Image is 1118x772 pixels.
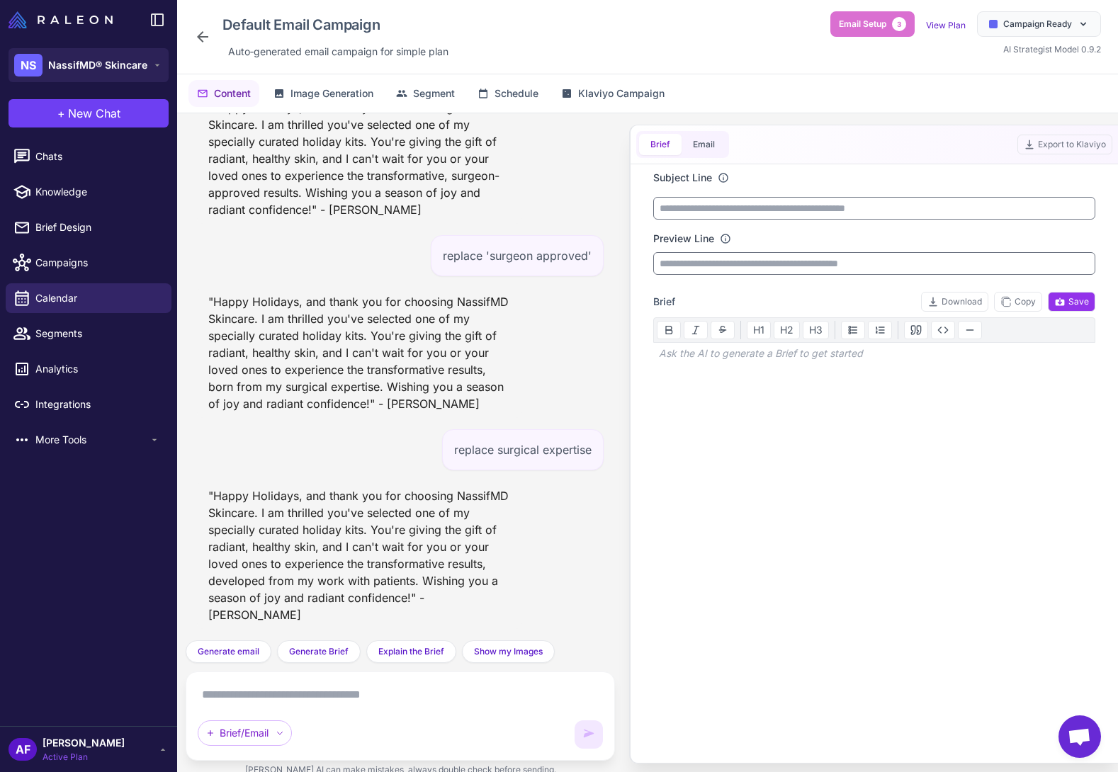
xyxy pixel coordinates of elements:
span: Email Setup [839,18,886,30]
span: Active Plan [43,751,125,764]
span: More Tools [35,432,149,448]
button: H1 [747,321,771,339]
button: NSNassifMD® Skincare [9,48,169,82]
span: 3 [892,17,906,31]
button: Generate Brief [277,640,361,663]
span: Auto‑generated email campaign for simple plan [228,44,448,59]
span: Content [214,86,251,101]
div: AF [9,738,37,761]
a: Calendar [6,283,171,313]
button: Generate email [186,640,271,663]
button: Content [188,80,259,107]
button: Image Generation [265,80,382,107]
span: Calendar [35,290,160,306]
button: H3 [803,321,829,339]
span: Show my Images [474,645,543,658]
span: Segment [413,86,455,101]
a: View Plan [926,20,966,30]
span: Brief Design [35,220,160,235]
span: Analytics [35,361,160,377]
label: Subject Line [653,170,712,186]
button: Save [1048,292,1095,312]
div: replace 'surgeon approved' [431,235,604,276]
a: Segments [6,319,171,348]
div: Ask the AI to generate a Brief to get started [653,343,1095,364]
span: Generate Brief [289,645,349,658]
button: Schedule [469,80,547,107]
span: New Chat [68,105,120,122]
button: H2 [774,321,800,339]
div: Brief/Email [198,720,292,746]
span: Campaigns [35,255,160,271]
span: Brief [653,294,675,310]
div: "Happy Holidays, and thank you for choosing NassifMD Skincare. I am thrilled you've selected one ... [197,93,522,224]
div: Open chat [1058,715,1101,758]
label: Preview Line [653,231,714,246]
div: Click to edit campaign name [217,11,454,38]
a: Integrations [6,390,171,419]
span: Save [1054,295,1089,308]
div: "Happy Holidays, and thank you for choosing NassifMD Skincare. I am thrilled you've selected one ... [197,482,522,629]
span: Generate email [198,645,259,658]
div: "Happy Holidays, and thank you for choosing NassifMD Skincare. I am thrilled you've selected one ... [197,288,522,418]
a: Raleon Logo [9,11,118,28]
span: Segments [35,326,160,341]
span: Klaviyo Campaign [578,86,665,101]
button: Brief [639,134,682,155]
button: Download [921,292,988,312]
span: Knowledge [35,184,160,200]
a: Knowledge [6,177,171,207]
span: Campaign Ready [1003,18,1072,30]
a: Brief Design [6,212,171,242]
img: Raleon Logo [9,11,113,28]
button: Export to Klaviyo [1017,135,1112,154]
a: Chats [6,142,171,171]
button: +New Chat [9,99,169,127]
span: Explain the Brief [378,645,444,658]
button: Explain the Brief [366,640,456,663]
button: Show my Images [462,640,555,663]
div: NS [14,54,43,76]
span: AI Strategist Model 0.9.2 [1003,44,1101,55]
span: Schedule [495,86,538,101]
a: Analytics [6,354,171,384]
button: Segment [388,80,463,107]
span: [PERSON_NAME] [43,735,125,751]
button: Email Setup3 [830,11,915,37]
span: + [57,105,65,122]
span: NassifMD® Skincare [48,57,147,73]
button: Copy [994,292,1042,312]
span: Image Generation [290,86,373,101]
span: Chats [35,149,160,164]
button: Klaviyo Campaign [553,80,673,107]
div: replace surgical expertise [442,429,604,470]
span: Integrations [35,397,160,412]
button: Email [682,134,726,155]
a: Campaigns [6,248,171,278]
div: Click to edit description [222,41,454,62]
span: Copy [1000,295,1036,308]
